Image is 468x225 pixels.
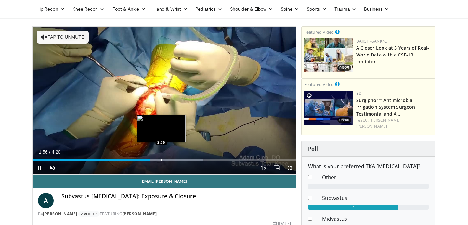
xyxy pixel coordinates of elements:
button: Enable picture-in-picture mode [270,161,283,174]
a: 2 Videos [78,211,100,217]
div: 3 [308,205,398,210]
a: C. [PERSON_NAME] [PERSON_NAME] [356,118,401,129]
dd: Subvastus [317,194,434,202]
small: Featured Video [304,81,334,87]
a: Shoulder & Elbow [226,3,277,16]
button: Pause [33,161,46,174]
span: 06:25 [337,65,351,71]
div: By FEATURING [38,211,291,217]
div: Progress Bar [33,159,296,161]
a: 03:40 [304,91,353,125]
button: Unmute [46,161,59,174]
a: [PERSON_NAME] [123,211,157,217]
span: / [49,149,50,155]
video-js: Video Player [33,27,296,175]
h6: What is your preferred TKA [MEDICAL_DATA]? [308,163,429,169]
img: 70422da6-974a-44ac-bf9d-78c82a89d891.150x105_q85_crop-smart_upscale.jpg [304,91,353,125]
a: [PERSON_NAME] [43,211,77,217]
a: Pediatrics [191,3,226,16]
a: Surgiphor™ Antimicrobial Irrigation System Surgeon Testimonial and A… [356,97,415,117]
dd: Other [317,173,434,181]
button: Tap to unmute [37,31,89,44]
strong: Poll [308,145,318,152]
h4: Subvastus [MEDICAL_DATA]: Exposure & Closure [61,193,291,200]
button: Playback Rate [257,161,270,174]
img: image.jpeg [137,115,186,142]
div: Feat. [356,118,433,129]
a: Sports [303,3,331,16]
a: Spine [277,3,303,16]
a: A [38,193,54,208]
span: 03:40 [337,117,351,123]
a: Hip Recon [32,3,69,16]
a: Business [360,3,393,16]
a: Email [PERSON_NAME] [33,175,296,188]
a: A Closer Look at 5 Years of Real-World Data with a CSF-1R inhibitor … [356,45,429,65]
button: Fullscreen [283,161,296,174]
a: Foot & Ankle [109,3,150,16]
img: 93c22cae-14d1-47f0-9e4a-a244e824b022.png.150x105_q85_crop-smart_upscale.jpg [304,38,353,72]
span: 1:56 [39,149,47,155]
dd: Midvastus [317,215,434,223]
a: Trauma [331,3,360,16]
a: Knee Recon [69,3,109,16]
span: 4:20 [52,149,60,155]
small: Featured Video [304,29,334,35]
a: BD [356,91,362,96]
a: 06:25 [304,38,353,72]
a: Daiichi-Sankyo [356,38,387,44]
a: Hand & Wrist [149,3,191,16]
